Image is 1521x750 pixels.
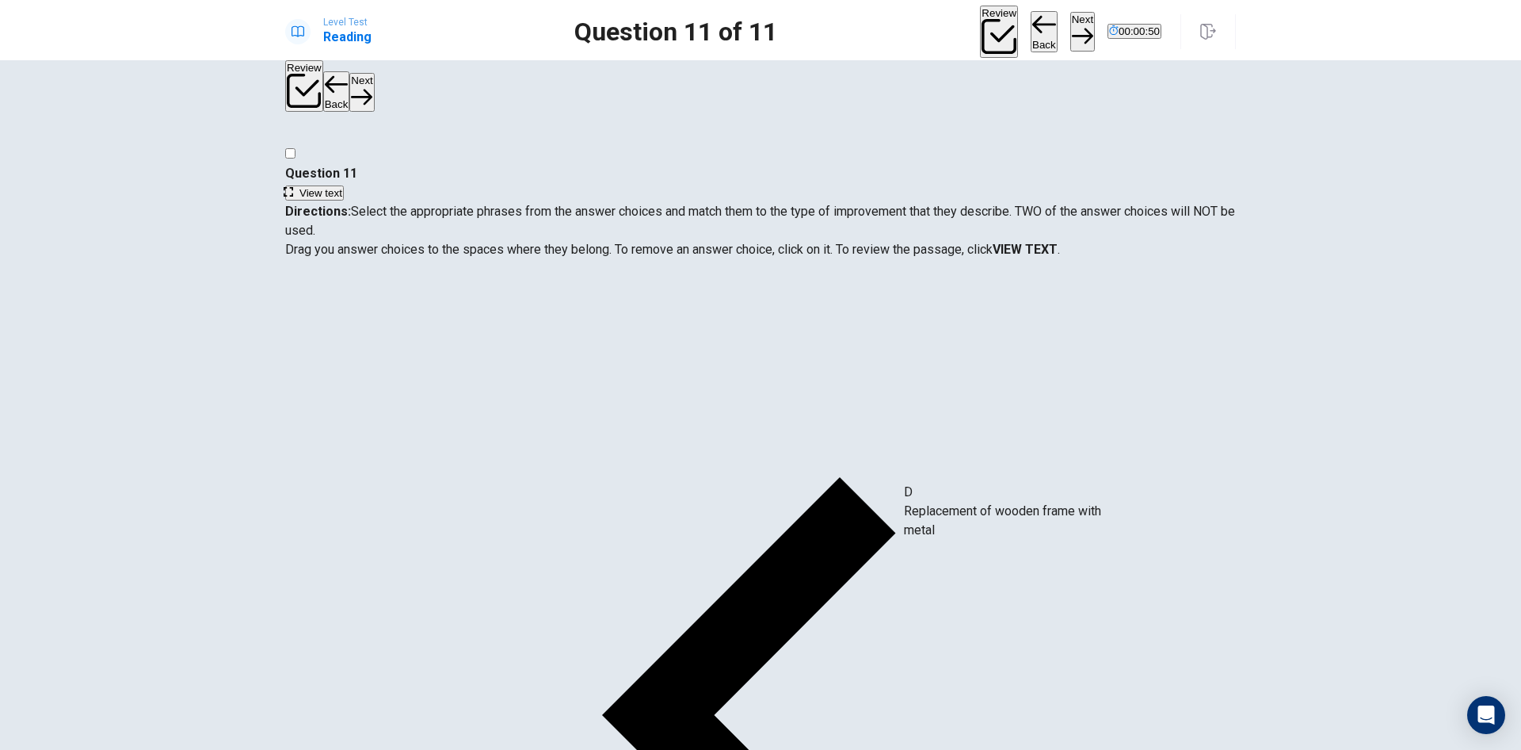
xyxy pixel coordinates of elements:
[349,73,374,112] button: Next
[299,187,342,199] span: View text
[285,60,323,113] button: Review
[980,6,1018,58] button: Review
[323,28,372,47] h1: Reading
[285,164,1236,183] h4: Question 11
[323,71,350,113] button: Back
[1031,11,1058,52] button: Back
[1467,696,1505,734] div: Open Intercom Messenger
[285,240,1236,259] p: Drag you answer choices to the spaces where they belong. To remove an answer choice, click on it....
[285,204,1235,238] span: Select the appropriate phrases from the answer choices and match them to the type of improvement ...
[1119,25,1160,37] span: 00:00:50
[993,242,1058,257] strong: VIEW TEXT
[323,17,372,28] span: Level Test
[574,22,777,41] h1: Question 11 of 11
[285,186,344,201] button: View text
[1107,24,1161,39] button: 00:00:50
[1070,12,1095,51] button: Next
[285,204,351,219] strong: Directions:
